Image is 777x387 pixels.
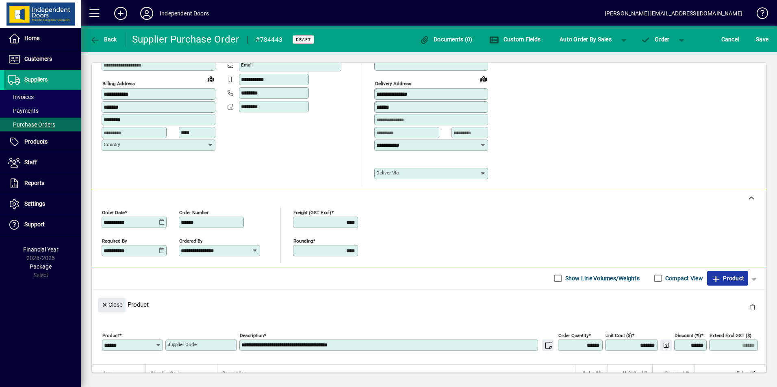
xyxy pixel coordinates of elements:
[23,246,59,253] span: Financial Year
[4,118,81,131] a: Purchase Orders
[556,32,616,47] button: Auto Order By Sales
[92,290,766,319] div: Product
[167,342,197,347] mat-label: Supplier Code
[487,32,543,47] button: Custom Fields
[756,36,759,43] span: S
[8,121,55,128] span: Purchase Orders
[4,132,81,152] a: Products
[241,62,253,68] mat-label: Email
[88,32,119,47] button: Back
[743,298,762,317] button: Delete
[754,32,770,47] button: Save
[8,107,39,114] span: Payments
[376,170,399,176] mat-label: Deliver via
[4,90,81,104] a: Invoices
[751,2,767,28] a: Knowledge Base
[641,36,670,43] span: Order
[134,6,160,21] button: Profile
[605,7,742,20] div: [PERSON_NAME] [EMAIL_ADDRESS][DOMAIN_NAME]
[222,369,247,378] span: Description
[4,28,81,49] a: Home
[4,194,81,214] a: Settings
[606,332,632,338] mat-label: Unit Cost ($)
[132,33,239,46] div: Supplier Purchase Order
[102,369,112,378] span: Item
[81,32,126,47] app-page-header-button: Back
[721,33,739,46] span: Cancel
[102,209,125,215] mat-label: Order date
[24,56,52,62] span: Customers
[256,33,282,46] div: #784443
[102,238,127,243] mat-label: Required by
[756,33,768,46] span: ave
[4,215,81,235] a: Support
[24,200,45,207] span: Settings
[4,173,81,193] a: Reports
[477,72,490,85] a: View on map
[8,94,34,100] span: Invoices
[637,32,674,47] button: Order
[204,72,217,85] a: View on map
[293,238,313,243] mat-label: Rounding
[711,272,744,285] span: Product
[24,76,48,83] span: Suppliers
[4,49,81,69] a: Customers
[489,36,540,43] span: Custom Fields
[665,369,690,378] span: Discount %
[660,340,672,351] button: Change Price Levels
[675,332,701,338] mat-label: Discount (%)
[30,263,52,270] span: Package
[179,238,202,243] mat-label: Ordered by
[4,104,81,118] a: Payments
[96,301,128,308] app-page-header-button: Close
[743,303,762,311] app-page-header-button: Delete
[623,369,647,378] span: Unit Cost $
[560,33,612,46] span: Auto Order By Sales
[4,153,81,173] a: Staff
[24,138,48,145] span: Products
[420,36,473,43] span: Documents (0)
[102,332,119,338] mat-label: Product
[664,274,703,282] label: Compact View
[710,332,751,338] mat-label: Extend excl GST ($)
[24,180,44,186] span: Reports
[160,7,209,20] div: Independent Doors
[108,6,134,21] button: Add
[101,298,122,312] span: Close
[90,36,117,43] span: Back
[98,298,126,312] button: Close
[418,32,475,47] button: Documents (0)
[24,221,45,228] span: Support
[24,159,37,166] span: Staff
[179,209,208,215] mat-label: Order number
[104,142,120,147] mat-label: Country
[293,209,331,215] mat-label: Freight (GST excl)
[582,369,603,378] span: Order Qty
[707,271,748,286] button: Product
[719,32,741,47] button: Cancel
[240,332,264,338] mat-label: Description
[24,35,39,41] span: Home
[564,274,640,282] label: Show Line Volumes/Weights
[737,369,756,378] span: Extend $
[558,332,588,338] mat-label: Order Quantity
[151,369,181,378] span: Supplier Code
[296,37,311,42] span: Draft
